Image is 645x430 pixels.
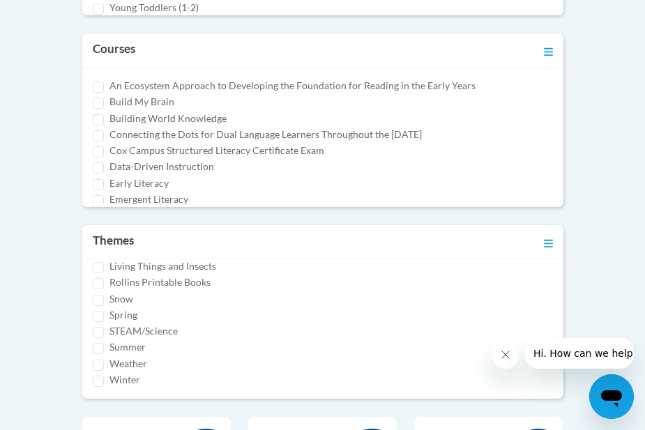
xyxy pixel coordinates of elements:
[109,159,214,174] label: Data-Driven Instruction
[109,78,476,93] label: An Ecosystem Approach to Developing the Foundation for Reading in the Early Years
[492,341,519,369] iframe: Close message
[544,40,553,60] a: Toggle collapse
[109,339,146,355] label: Summer
[109,111,227,126] label: Building World Knowledge
[589,374,634,419] iframe: Button to launch messaging window
[93,40,135,60] h3: Courses
[109,127,422,142] label: Connecting the Dots for Dual Language Learners Throughout the [DATE]
[109,291,133,307] label: Snow
[109,94,174,109] label: Build My Brain
[109,192,188,207] label: Emergent Literacy
[109,323,178,339] label: STEAM/Science
[109,307,137,323] label: Spring
[93,232,134,252] h3: Themes
[544,232,553,252] a: Toggle collapse
[109,372,140,387] label: Winter
[109,143,324,158] label: Cox Campus Structured Literacy Certificate Exam
[109,259,216,274] label: Living Things and Insects
[8,10,113,21] span: Hi. How can we help?
[525,338,634,369] iframe: Message from company
[109,356,147,371] label: Weather
[109,275,211,290] label: Rollins Printable Books
[109,176,169,191] label: Early Literacy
